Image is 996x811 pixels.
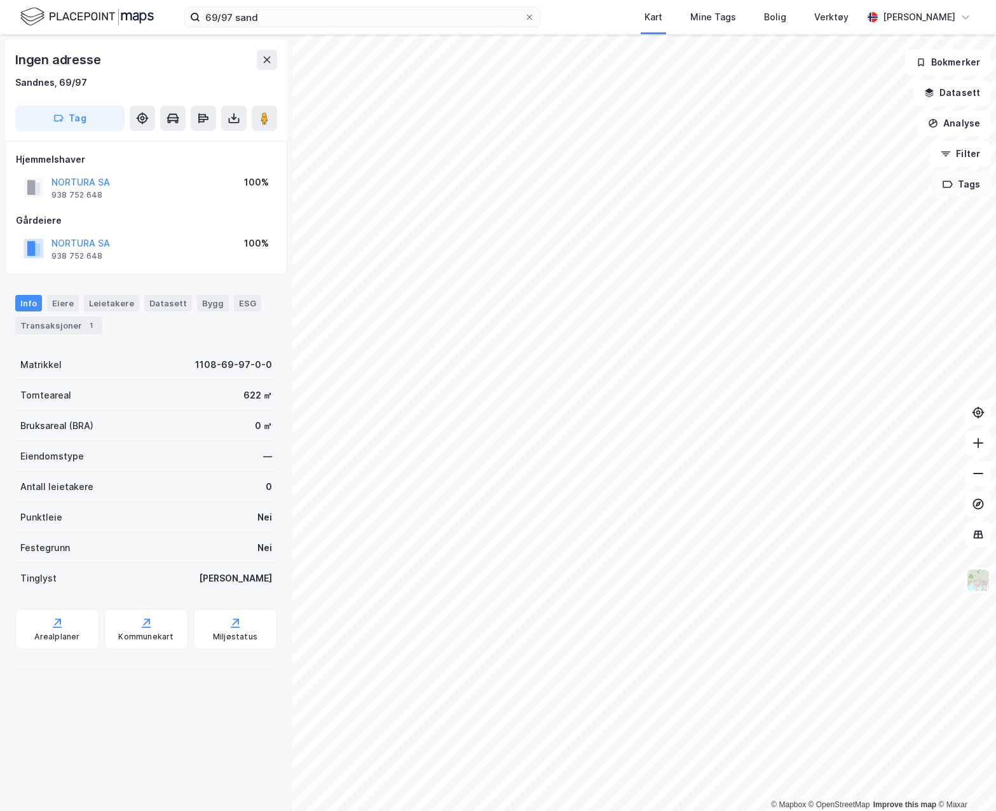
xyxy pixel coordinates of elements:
[932,172,991,197] button: Tags
[20,6,154,28] img: logo.f888ab2527a4732fd821a326f86c7f29.svg
[213,632,257,642] div: Miljøstatus
[20,510,62,525] div: Punktleie
[20,357,62,372] div: Matrikkel
[905,50,991,75] button: Bokmerker
[16,213,276,228] div: Gårdeiere
[255,418,272,433] div: 0 ㎡
[771,800,806,809] a: Mapbox
[144,295,192,311] div: Datasett
[966,568,990,592] img: Z
[197,295,229,311] div: Bygg
[16,152,276,167] div: Hjemmelshaver
[917,111,991,136] button: Analyse
[84,295,139,311] div: Leietakere
[244,236,269,251] div: 100%
[20,449,84,464] div: Eiendomstype
[243,388,272,403] div: 622 ㎡
[244,175,269,190] div: 100%
[34,632,79,642] div: Arealplaner
[883,10,955,25] div: [PERSON_NAME]
[930,141,991,167] button: Filter
[690,10,736,25] div: Mine Tags
[20,388,71,403] div: Tomteareal
[814,10,849,25] div: Verktøy
[932,750,996,811] iframe: Chat Widget
[20,571,57,586] div: Tinglyst
[51,251,102,261] div: 938 752 648
[199,571,272,586] div: [PERSON_NAME]
[263,449,272,464] div: —
[873,800,936,809] a: Improve this map
[15,50,103,70] div: Ingen adresse
[85,319,97,332] div: 1
[764,10,786,25] div: Bolig
[118,632,174,642] div: Kommunekart
[913,80,991,106] button: Datasett
[195,357,272,372] div: 1108-69-97-0-0
[266,479,272,494] div: 0
[15,75,87,90] div: Sandnes, 69/97
[257,510,272,525] div: Nei
[645,10,662,25] div: Kart
[51,190,102,200] div: 938 752 648
[20,540,70,555] div: Festegrunn
[808,800,870,809] a: OpenStreetMap
[47,295,79,311] div: Eiere
[15,106,125,131] button: Tag
[200,8,524,27] input: Søk på adresse, matrikkel, gårdeiere, leietakere eller personer
[15,317,102,334] div: Transaksjoner
[20,479,93,494] div: Antall leietakere
[15,295,42,311] div: Info
[257,540,272,555] div: Nei
[20,418,93,433] div: Bruksareal (BRA)
[234,295,261,311] div: ESG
